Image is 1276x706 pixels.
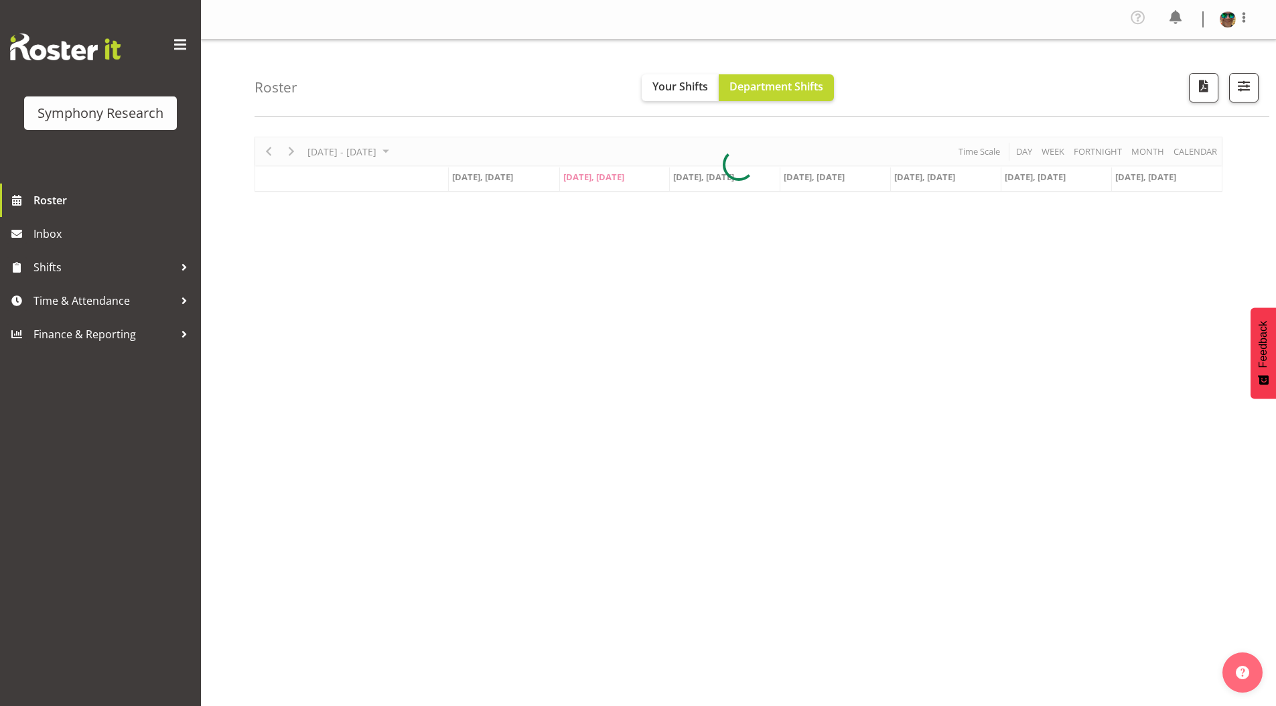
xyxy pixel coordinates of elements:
[1257,321,1269,368] span: Feedback
[729,79,823,94] span: Department Shifts
[33,190,194,210] span: Roster
[33,291,174,311] span: Time & Attendance
[38,103,163,123] div: Symphony Research
[1236,666,1249,679] img: help-xxl-2.png
[719,74,834,101] button: Department Shifts
[642,74,719,101] button: Your Shifts
[33,324,174,344] span: Finance & Reporting
[33,224,194,244] span: Inbox
[1220,11,1236,27] img: said-a-husainf550afc858a57597b0cc8f557ce64376.png
[10,33,121,60] img: Rosterit website logo
[1251,307,1276,399] button: Feedback - Show survey
[33,257,174,277] span: Shifts
[255,80,297,95] h4: Roster
[1189,73,1218,102] button: Download a PDF of the roster according to the set date range.
[652,79,708,94] span: Your Shifts
[1229,73,1259,102] button: Filter Shifts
